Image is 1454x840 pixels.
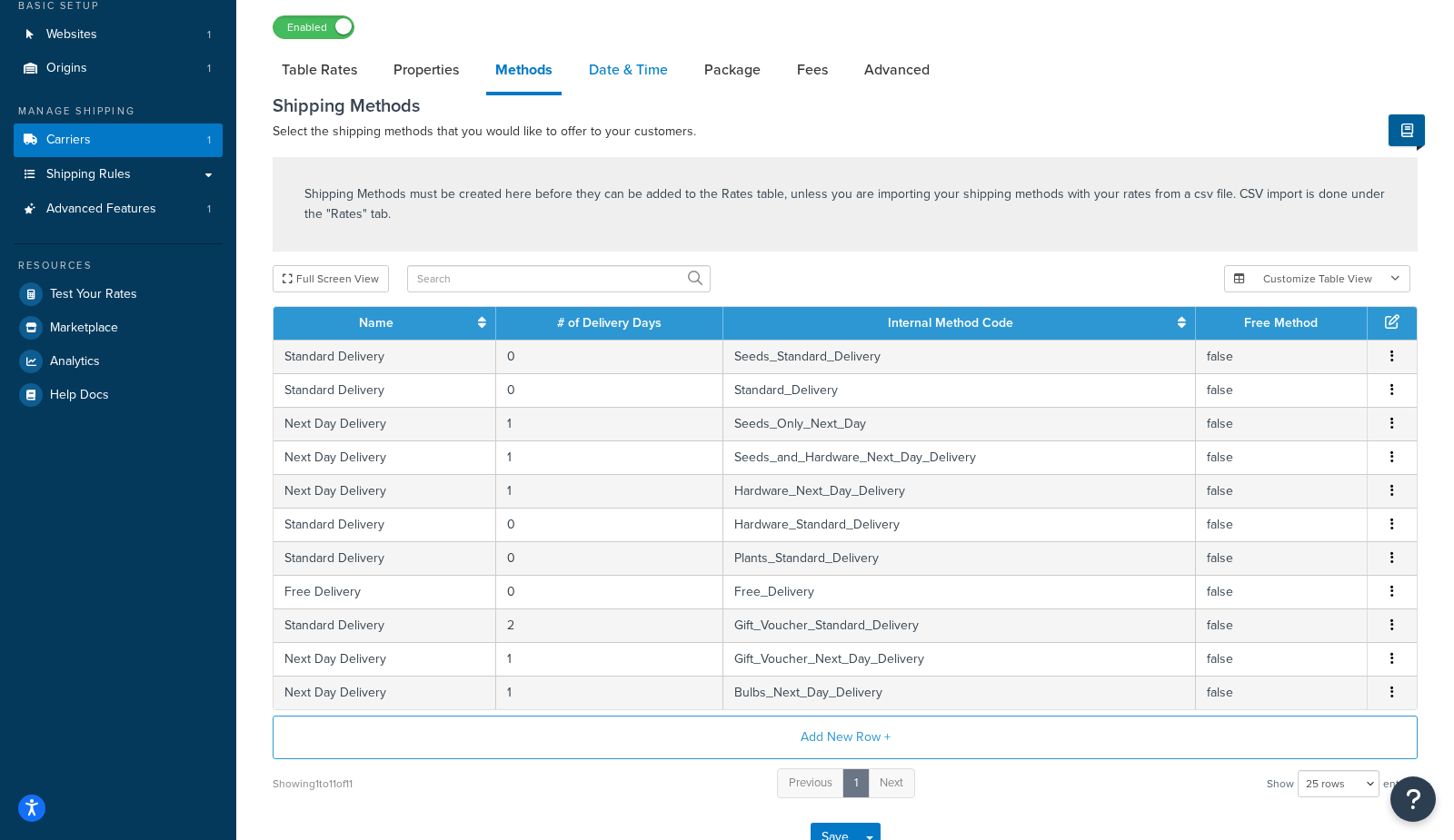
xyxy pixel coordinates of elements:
[1196,575,1368,608] td: false
[207,202,211,217] span: 1
[14,258,223,273] div: Resources
[1196,508,1368,541] td: false
[14,124,223,157] li: Carriers
[789,774,832,791] span: Previous
[207,61,211,76] span: 1
[274,575,496,608] td: Free Delivery
[496,575,723,608] td: 0
[695,48,770,92] a: Package
[273,48,366,92] a: Table Rates
[723,373,1196,407] td: Standard_Delivery
[855,48,939,92] a: Advanced
[14,311,223,344] a: Marketplace
[723,541,1196,575] td: Plants_Standard_Delivery
[46,167,131,183] span: Shipping Rules
[274,508,496,541] td: Standard Delivery
[14,345,223,378] a: Analytics
[273,121,1418,143] p: Select the shipping methods that you would like to offer to your customers.
[46,133,91,148] span: Carriers
[274,608,496,642] td: Standard Delivery
[46,27,97,43] span: Websites
[46,61,87,76] span: Origins
[486,48,562,95] a: Methods
[14,193,223,226] li: Advanced Features
[842,768,870,798] a: 1
[723,676,1196,709] td: Bulbs_Next_Day_Delivery
[1383,771,1418,796] span: entries
[207,27,211,43] span: 1
[496,508,723,541] td: 0
[14,278,223,311] a: Test Your Rates
[496,373,723,407] td: 0
[723,474,1196,508] td: Hardware_Next_Day_Delivery
[723,575,1196,608] td: Free_Delivery
[496,340,723,373] td: 0
[1196,407,1368,440] td: false
[273,265,389,292] button: Full Screen View
[496,608,723,642] td: 2
[868,768,915,798] a: Next
[207,133,211,148] span: 1
[496,474,723,508] td: 1
[1196,608,1368,642] td: false
[1196,307,1368,340] th: Free Method
[14,379,223,411] a: Help Docs
[1196,541,1368,575] td: false
[723,642,1196,676] td: Gift_Voucher_Next_Day_Delivery
[1196,474,1368,508] td: false
[14,124,223,157] a: Carriers1
[496,440,723,474] td: 1
[14,18,223,52] a: Websites1
[723,440,1196,474] td: Seeds_and_Hardware_Next_Day_Delivery
[888,313,1013,332] a: Internal Method Code
[274,541,496,575] td: Standard Delivery
[273,771,353,796] div: Showing 1 to 11 of 11
[14,18,223,52] li: Websites
[407,265,711,292] input: Search
[273,95,1418,115] h3: Shipping Methods
[304,184,1386,224] p: Shipping Methods must be created here before they can be added to the Rates table, unless you are...
[274,373,496,407] td: Standard Delivery
[1224,265,1410,292] button: Customize Table View
[274,676,496,709] td: Next Day Delivery
[496,676,723,709] td: 1
[274,474,496,508] td: Next Day Delivery
[777,768,844,798] a: Previous
[274,440,496,474] td: Next Day Delivery
[1267,771,1294,796] span: Show
[1196,676,1368,709] td: false
[274,340,496,373] td: Standard Delivery
[1196,373,1368,407] td: false
[14,52,223,85] li: Origins
[50,287,137,302] span: Test Your Rates
[14,158,223,192] a: Shipping Rules
[1196,642,1368,676] td: false
[50,321,118,336] span: Marketplace
[723,508,1196,541] td: Hardware_Standard_Delivery
[1196,340,1368,373] td: false
[496,307,723,340] th: # of Delivery Days
[1390,776,1436,822] button: Open Resource Center
[14,104,223,119] div: Manage Shipping
[723,407,1196,440] td: Seeds_Only_Next_Day
[723,340,1196,373] td: Seeds_Standard_Delivery
[46,202,156,217] span: Advanced Features
[723,608,1196,642] td: Gift_Voucher_Standard_Delivery
[1389,114,1425,146] button: Show Help Docs
[880,774,903,791] span: Next
[496,541,723,575] td: 0
[788,48,837,92] a: Fees
[274,16,354,38] label: Enabled
[274,642,496,676] td: Next Day Delivery
[50,388,109,403] span: Help Docs
[273,716,1418,759] button: Add New Row +
[384,48,468,92] a: Properties
[274,407,496,440] td: Next Day Delivery
[50,354,100,370] span: Analytics
[14,52,223,85] a: Origins1
[14,193,223,226] a: Advanced Features1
